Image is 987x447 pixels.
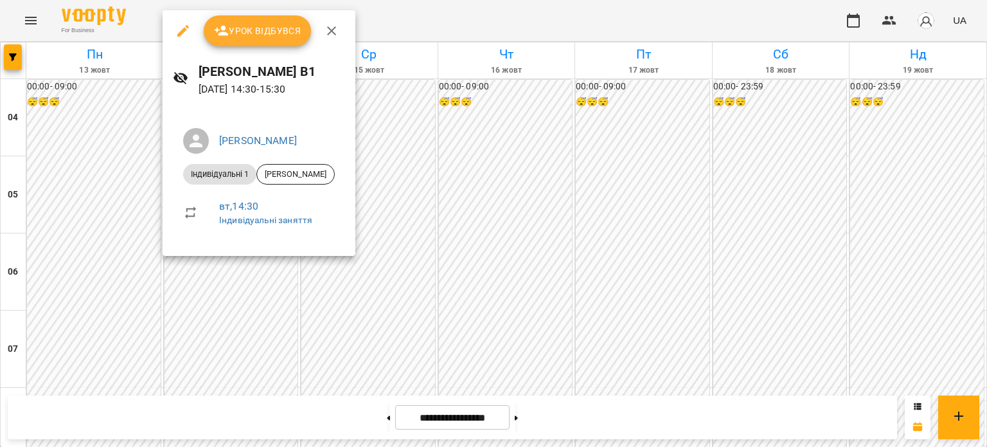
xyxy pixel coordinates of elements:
p: [DATE] 14:30 - 15:30 [199,82,345,97]
h6: [PERSON_NAME] В1 [199,62,345,82]
a: вт , 14:30 [219,200,258,212]
a: [PERSON_NAME] [219,134,297,147]
button: Урок відбувся [204,15,312,46]
a: Індивідуальні заняття [219,215,312,225]
span: Урок відбувся [214,23,301,39]
span: Індивідуальні 1 [183,169,256,180]
div: [PERSON_NAME] [256,164,335,185]
span: [PERSON_NAME] [257,169,334,180]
